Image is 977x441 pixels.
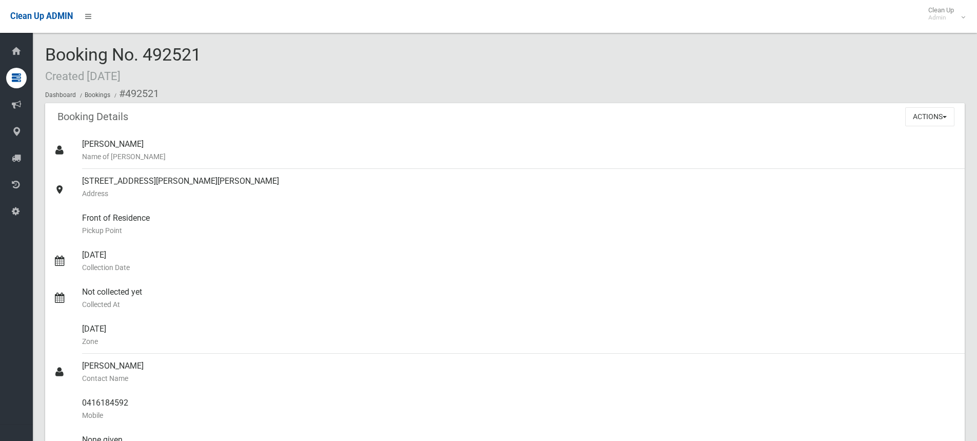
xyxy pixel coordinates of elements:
div: [STREET_ADDRESS][PERSON_NAME][PERSON_NAME] [82,169,956,206]
small: Admin [928,14,954,22]
small: Collection Date [82,261,956,274]
small: Created [DATE] [45,69,121,83]
li: #492521 [112,84,159,103]
span: Booking No. 492521 [45,44,201,84]
a: Bookings [85,91,110,99]
small: Pickup Point [82,224,956,237]
small: Name of [PERSON_NAME] [82,150,956,163]
div: [DATE] [82,317,956,354]
div: 0416184592 [82,391,956,428]
button: Actions [905,107,954,126]
header: Booking Details [45,107,141,127]
span: Clean Up [923,6,964,22]
div: [PERSON_NAME] [82,132,956,169]
small: Address [82,187,956,200]
div: [PERSON_NAME] [82,354,956,391]
small: Contact Name [82,372,956,385]
small: Collected At [82,298,956,311]
div: [DATE] [82,243,956,280]
small: Mobile [82,409,956,421]
span: Clean Up ADMIN [10,11,73,21]
small: Zone [82,335,956,348]
a: Dashboard [45,91,76,99]
div: Not collected yet [82,280,956,317]
div: Front of Residence [82,206,956,243]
